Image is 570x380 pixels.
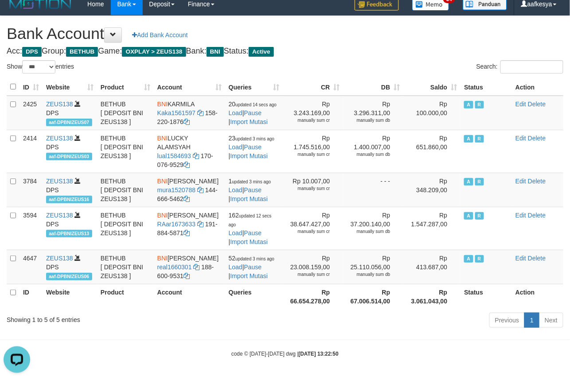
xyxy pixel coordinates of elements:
a: Load [229,109,242,116]
td: DPS [43,130,97,173]
td: KARMILA 158-220-1876 [154,96,225,130]
div: manually sum cr [287,151,330,158]
a: Load [229,229,242,237]
a: Pause [244,264,262,271]
th: Action [512,78,563,96]
td: Rp 1.400.007,00 [344,130,404,173]
a: Kaka1561597 [157,109,195,116]
a: Previous [489,313,525,328]
div: manually sum cr [287,271,330,278]
span: 1 [229,178,271,185]
td: Rp 10.007,00 [283,173,344,207]
span: DPS [22,47,42,57]
th: Product: activate to sort column ascending [97,78,154,96]
a: Load [229,264,242,271]
label: Search: [476,60,563,74]
a: Copy RAar1673633 to clipboard [197,221,203,228]
span: OXPLAY > ZEUS138 [122,47,186,57]
th: Website [43,284,97,309]
a: Edit [515,178,526,185]
td: 3594 [20,207,43,250]
th: Saldo: activate to sort column ascending [403,78,461,96]
td: Rp 1.547.287,00 [403,207,461,250]
div: manually sum db [347,117,390,124]
th: Product [97,284,154,309]
a: Load [229,143,242,151]
td: Rp 3.296.311,00 [344,96,404,130]
span: BNI [207,47,224,57]
th: Website: activate to sort column ascending [43,78,97,96]
div: manually sum cr [287,229,330,235]
span: BNI [157,101,168,108]
th: ID [20,284,43,309]
td: [PERSON_NAME] 188-600-9531 [154,250,225,284]
span: Active [464,101,473,109]
h1: Bank Account [7,25,563,43]
th: Rp 66.654.278,00 [283,284,344,309]
td: Rp 100.000,00 [403,96,461,130]
td: Rp 25.110.056,00 [344,250,404,284]
a: Delete [528,135,546,142]
a: ZEUS138 [46,255,73,262]
a: Next [539,313,563,328]
div: manually sum cr [287,186,330,192]
span: | | [229,101,277,125]
span: Running [475,212,484,220]
a: Edit [515,212,526,219]
select: Showentries [22,60,55,74]
a: Copy 1886009531 to clipboard [183,272,190,279]
span: | | [229,178,271,202]
td: Rp 348.209,00 [403,173,461,207]
a: Delete [528,178,546,185]
strong: [DATE] 13:22:50 [299,351,339,357]
span: Running [475,178,484,186]
td: Rp 3.243.169,00 [283,96,344,130]
td: Rp 1.745.516,00 [283,130,344,173]
a: RAar1673633 [157,221,195,228]
a: Copy Kaka1561597 to clipboard [197,109,203,116]
span: | | [229,212,272,245]
th: Account [154,284,225,309]
span: Active [464,212,473,220]
button: Open LiveChat chat widget [4,4,30,30]
span: Running [475,255,484,263]
a: Import Mutasi [230,238,268,245]
div: Showing 1 to 5 of 5 entries [7,312,231,324]
td: 4647 [20,250,43,284]
span: BNI [157,135,168,142]
td: [PERSON_NAME] 144-666-5462 [154,173,225,207]
a: 1 [524,313,539,328]
th: Queries [225,284,283,309]
span: Running [475,135,484,143]
a: Pause [244,229,262,237]
span: 23 [229,135,274,142]
a: Import Mutasi [230,195,268,202]
td: DPS [43,96,97,130]
a: Load [229,186,242,194]
td: 2425 [20,96,43,130]
a: Delete [528,212,546,219]
span: BNI [157,255,168,262]
span: Active [464,178,473,186]
span: aaf-DPBNIZEUS07 [46,119,92,126]
td: Rp 413.687,00 [403,250,461,284]
a: Import Mutasi [230,152,268,159]
a: Edit [515,101,526,108]
label: Show entries [7,60,74,74]
span: Active [249,47,274,57]
th: Status [461,78,512,96]
a: Add Bank Account [126,27,193,43]
span: Active [464,255,473,263]
span: 52 [229,255,274,262]
td: DPS [43,173,97,207]
small: code © [DATE]-[DATE] dwg | [231,351,339,357]
td: BETHUB [ DEPOSIT BNI ZEUS138 ] [97,250,154,284]
td: LUCKY ALAMSYAH 170-076-9529 [154,130,225,173]
a: Pause [244,186,262,194]
th: Queries: activate to sort column ascending [225,78,283,96]
a: Import Mutasi [230,118,268,125]
span: updated 12 secs ago [229,213,272,227]
th: Rp 3.061.043,00 [403,284,461,309]
span: updated 3 mins ago [232,179,271,184]
span: BNI [157,178,168,185]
